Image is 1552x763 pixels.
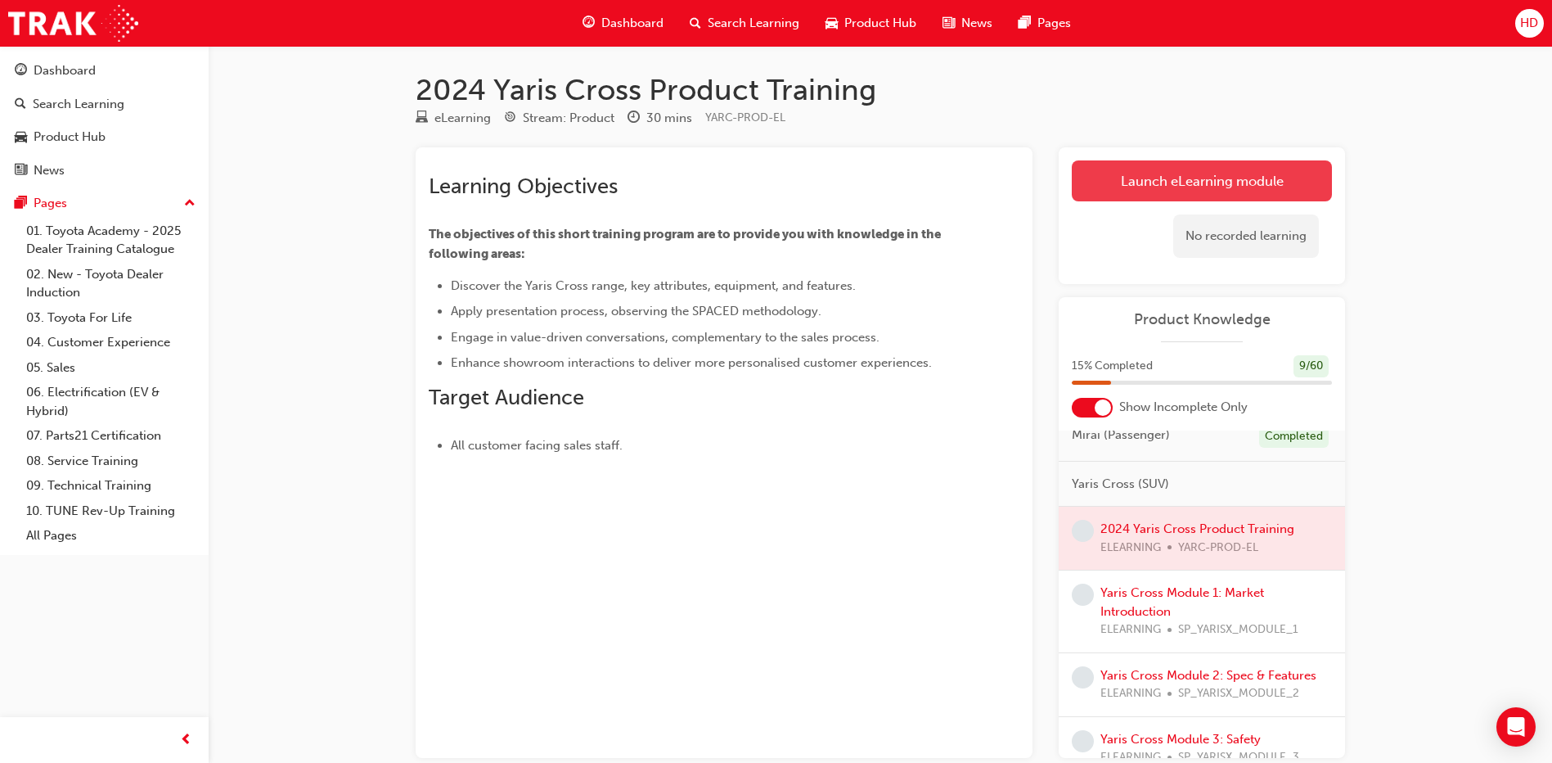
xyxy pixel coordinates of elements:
span: All customer facing sales staff. [451,438,623,453]
a: 06. Electrification (EV & Hybrid) [20,380,202,423]
span: learningRecordVerb_NONE-icon [1072,666,1094,689]
span: learningRecordVerb_NONE-icon [1072,584,1094,606]
div: Open Intercom Messenger [1496,707,1536,747]
div: 30 mins [646,109,692,128]
a: Dashboard [7,56,202,86]
span: SP_YARISX_MODULE_2 [1178,684,1299,703]
div: Stream [504,108,614,129]
a: news-iconNews [929,7,1005,40]
a: 08. Service Training [20,449,202,474]
img: Trak [8,5,138,42]
span: car-icon [15,130,27,145]
a: Search Learning [7,89,202,120]
a: 02. New - Toyota Dealer Induction [20,262,202,305]
a: 03. Toyota For Life [20,305,202,331]
span: Learning resource code [705,111,785,124]
span: news-icon [942,13,955,34]
span: Enhance showroom interactions to deliver more personalised customer experiences. [451,355,932,370]
span: news-icon [15,164,27,178]
button: Pages [7,188,202,219]
span: guage-icon [583,13,595,34]
span: Search Learning [708,14,799,33]
a: guage-iconDashboard [569,7,677,40]
span: pages-icon [15,196,27,211]
span: Apply presentation process, observing the SPACED methodology. [451,304,821,318]
div: Pages [34,194,67,213]
span: Yaris Cross (SUV) [1072,475,1169,494]
div: eLearning [434,109,491,128]
span: Engage in value-driven conversations, complementary to the sales process. [451,330,879,345]
span: learningRecordVerb_NONE-icon [1072,730,1094,752]
a: 04. Customer Experience [20,330,202,355]
span: search-icon [690,13,701,34]
span: guage-icon [15,64,27,79]
a: search-iconSearch Learning [677,7,812,40]
span: search-icon [15,97,26,112]
span: prev-icon [180,730,192,751]
span: Learning Objectives [429,174,618,199]
a: News [7,156,202,186]
span: Product Hub [844,14,916,33]
a: 05. Sales [20,355,202,381]
a: 10. TUNE Rev-Up Training [20,499,202,524]
div: Stream: Product [523,109,614,128]
span: Target Audience [429,385,584,410]
div: Dashboard [34,61,96,80]
span: learningResourceType_ELEARNING-icon [416,111,428,126]
div: No recorded learning [1173,214,1319,258]
a: 07. Parts21 Certification [20,423,202,449]
span: SP_YARISX_MODULE_1 [1178,621,1298,639]
a: Launch eLearning module [1072,160,1332,201]
span: ELEARNING [1100,684,1161,703]
a: Product Knowledge [1072,310,1332,329]
span: target-icon [504,111,516,126]
div: Product Hub [34,128,106,147]
span: learningRecordVerb_NONE-icon [1072,520,1094,542]
a: pages-iconPages [1005,7,1084,40]
div: Type [416,108,491,129]
a: Yaris Cross Module 2: Spec & Features [1100,668,1316,683]
span: HD [1520,14,1538,33]
a: Yaris Cross Module 3: Safety [1100,732,1261,747]
h1: 2024 Yaris Cross Product Training [416,72,1345,108]
a: Product Hub [7,122,202,152]
a: 01. Toyota Academy - 2025 Dealer Training Catalogue [20,219,202,262]
span: Pages [1037,14,1071,33]
span: Dashboard [601,14,664,33]
span: News [961,14,992,33]
span: Mirai (Passenger) [1072,426,1170,445]
div: Completed [1259,426,1329,448]
div: News [34,161,65,180]
span: clock-icon [628,111,640,126]
span: The objectives of this short training program are to provide you with knowledge in the following ... [429,227,943,261]
a: 09. Technical Training [20,473,202,499]
span: up-icon [184,193,196,214]
div: Search Learning [33,95,124,114]
a: car-iconProduct Hub [812,7,929,40]
span: 15 % Completed [1072,357,1153,376]
span: Discover the Yaris Cross range, key attributes, equipment, and features. [451,278,856,293]
div: Duration [628,108,692,129]
a: Yaris Cross Module 1: Market Introduction [1100,585,1264,619]
a: All Pages [20,523,202,549]
button: HD [1515,9,1544,38]
span: car-icon [825,13,838,34]
span: ELEARNING [1100,621,1161,639]
div: 9 / 60 [1293,355,1329,377]
span: pages-icon [1019,13,1031,34]
button: DashboardSearch LearningProduct HubNews [7,52,202,188]
span: Show Incomplete Only [1119,398,1248,417]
